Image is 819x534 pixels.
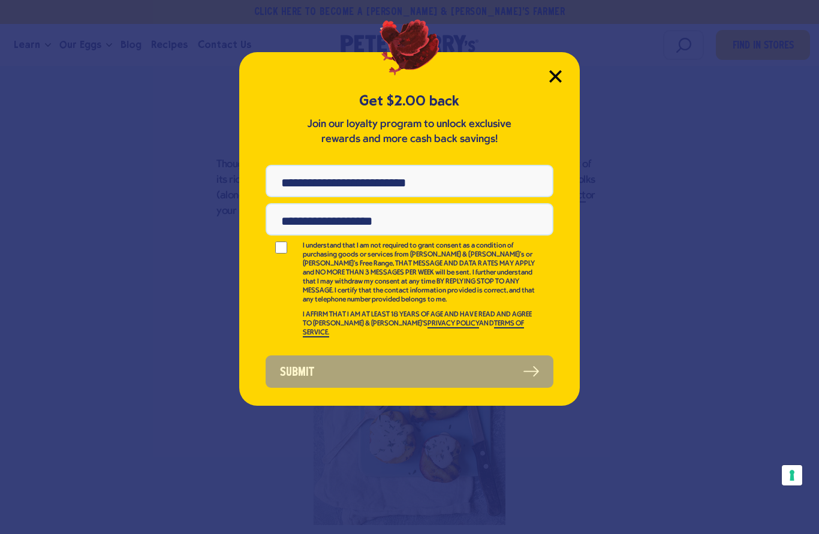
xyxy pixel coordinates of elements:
[305,117,514,147] p: Join our loyalty program to unlock exclusive rewards and more cash back savings!
[266,91,553,111] h5: Get $2.00 back
[549,70,562,83] button: Close Modal
[266,355,553,388] button: Submit
[303,242,537,304] p: I understand that I am not required to grant consent as a condition of purchasing goods or servic...
[266,242,297,254] input: I understand that I am not required to grant consent as a condition of purchasing goods or servic...
[303,320,524,337] a: TERMS OF SERVICE.
[782,465,802,485] button: Your consent preferences for tracking technologies
[427,320,479,328] a: PRIVACY POLICY
[303,310,537,337] p: I AFFIRM THAT I AM AT LEAST 18 YEARS OF AGE AND HAVE READ AND AGREE TO [PERSON_NAME] & [PERSON_NA...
